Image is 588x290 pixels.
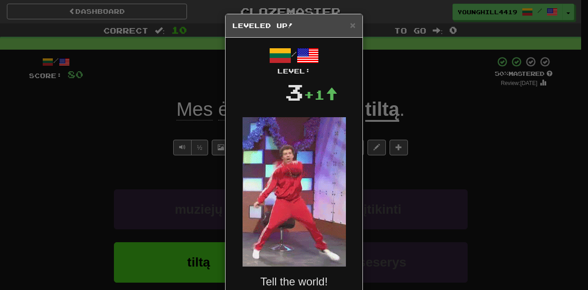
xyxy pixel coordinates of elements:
[304,85,338,104] div: +1
[243,117,346,267] img: red-jumpsuit-0a91143f7507d151a8271621424c3ee7c84adcb3b18e0b5e75c121a86a6f61d6.gif
[350,20,356,30] span: ×
[285,76,304,108] div: 3
[350,20,356,30] button: Close
[232,45,356,76] div: /
[232,276,356,288] h3: Tell the world!
[232,21,356,30] h5: Leveled Up!
[232,67,356,76] div: Level:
